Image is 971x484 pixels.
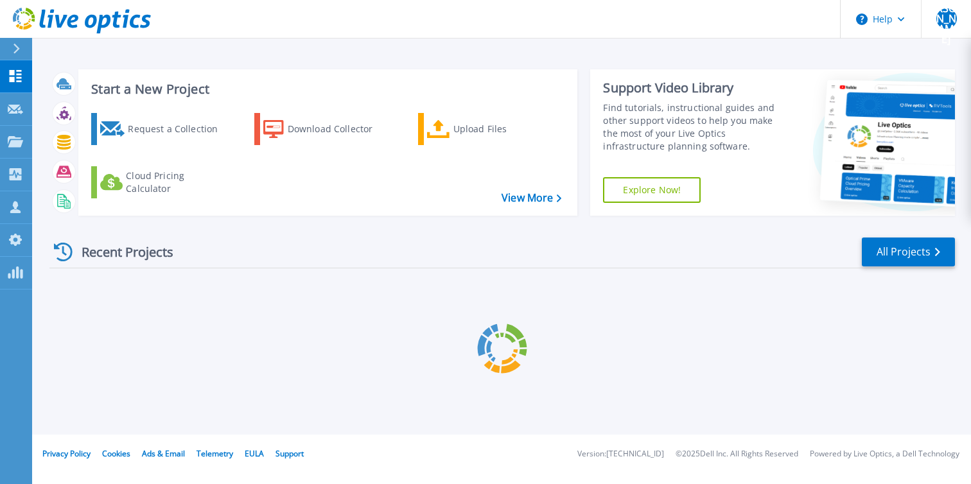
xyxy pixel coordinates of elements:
a: Download Collector [254,113,398,145]
div: Request a Collection [128,116,231,142]
a: Cookies [102,448,130,459]
a: Cloud Pricing Calculator [91,166,234,198]
div: Find tutorials, instructional guides and other support videos to help you make the most of your L... [603,101,786,153]
a: Request a Collection [91,113,234,145]
a: Support [276,448,304,459]
div: Recent Projects [49,236,191,268]
a: All Projects [862,238,955,266]
a: View More [502,192,561,204]
a: Privacy Policy [42,448,91,459]
h3: Start a New Project [91,82,561,96]
div: Cloud Pricing Calculator [126,169,229,195]
a: Explore Now! [603,177,701,203]
li: Powered by Live Optics, a Dell Technology [810,450,959,458]
a: EULA [245,448,264,459]
a: Telemetry [197,448,233,459]
a: Ads & Email [142,448,185,459]
li: Version: [TECHNICAL_ID] [577,450,664,458]
li: © 2025 Dell Inc. All Rights Reserved [676,450,798,458]
div: Support Video Library [603,80,786,96]
a: Upload Files [418,113,561,145]
div: Upload Files [453,116,556,142]
div: Download Collector [288,116,390,142]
